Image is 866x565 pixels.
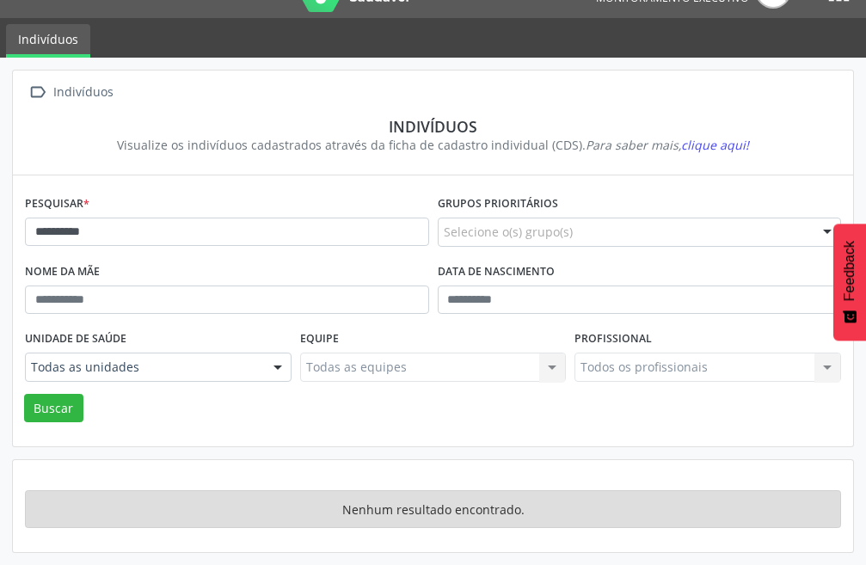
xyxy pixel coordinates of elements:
[586,137,749,153] i: Para saber mais,
[24,394,83,423] button: Buscar
[833,224,866,341] button: Feedback - Mostrar pesquisa
[50,80,116,105] div: Indivíduos
[25,191,89,218] label: Pesquisar
[37,136,829,154] div: Visualize os indivíduos cadastrados através da ficha de cadastro individual (CDS).
[6,24,90,58] a: Indivíduos
[25,80,50,105] i: 
[25,80,116,105] a:  Indivíduos
[842,241,857,301] span: Feedback
[300,326,339,353] label: Equipe
[25,326,126,353] label: Unidade de saúde
[37,117,829,136] div: Indivíduos
[31,359,256,376] span: Todas as unidades
[25,490,841,528] div: Nenhum resultado encontrado.
[25,259,100,286] label: Nome da mãe
[681,137,749,153] span: clique aqui!
[574,326,652,353] label: Profissional
[438,259,555,286] label: Data de nascimento
[444,223,573,241] span: Selecione o(s) grupo(s)
[438,191,558,218] label: Grupos prioritários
